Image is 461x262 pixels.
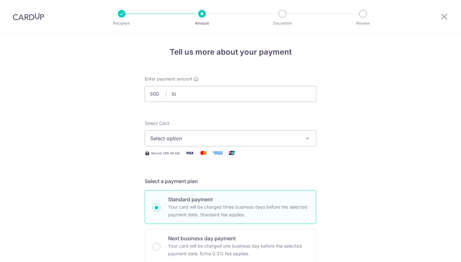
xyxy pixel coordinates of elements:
h4: Tell us more about your payment [145,46,316,58]
p: Review [339,20,387,27]
input: 0.00 [145,86,316,102]
p: Recipient [98,20,145,27]
img: Mastercard [197,149,210,157]
p: Standard payment [168,196,308,203]
span: Secure 256-bit SSL [151,150,181,156]
span: SGD [150,91,166,97]
span: translation missing: en.payables.payment_networks.credit_card.summary.labels.select_card [145,120,169,126]
span: Enter payment amount [145,76,192,82]
p: Document [259,20,306,27]
button: Select option [145,130,316,146]
p: Your card will be charged one business day before the selected payment date. Extra 0.3% fee applies. [168,242,308,258]
p: Amount [178,20,226,27]
img: Visa [183,149,196,157]
iframe: Opens a widget where you can find more information [420,243,455,259]
img: American Express [211,149,224,157]
p: Your card will be charged three business days before the selected payment date. Standard fee appl... [168,203,308,219]
img: CardUp [13,13,44,20]
p: Next business day payment [168,235,308,242]
h5: Select a payment plan [145,177,316,185]
img: Union Pay [225,149,238,157]
span: Select option [150,135,299,142]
